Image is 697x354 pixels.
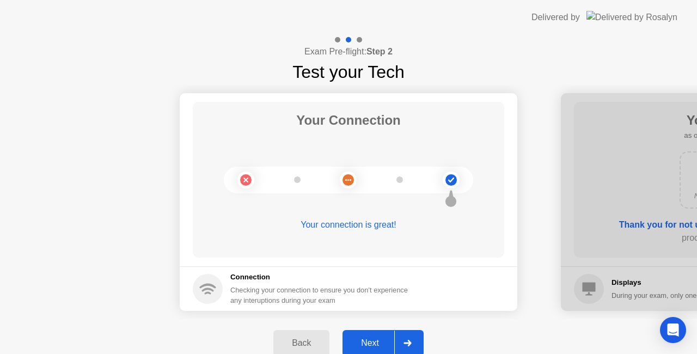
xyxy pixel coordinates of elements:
b: Step 2 [366,47,393,56]
h4: Exam Pre-flight: [304,45,393,58]
div: Next [346,338,394,348]
div: Your connection is great! [193,218,504,231]
div: Open Intercom Messenger [660,317,686,343]
div: Delivered by [531,11,580,24]
div: Back [277,338,326,348]
div: Checking your connection to ensure you don’t experience any interuptions during your exam [230,285,414,306]
h1: Test your Tech [292,59,405,85]
img: Delivered by Rosalyn [586,11,677,23]
h1: Your Connection [296,111,401,130]
h5: Connection [230,272,414,283]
